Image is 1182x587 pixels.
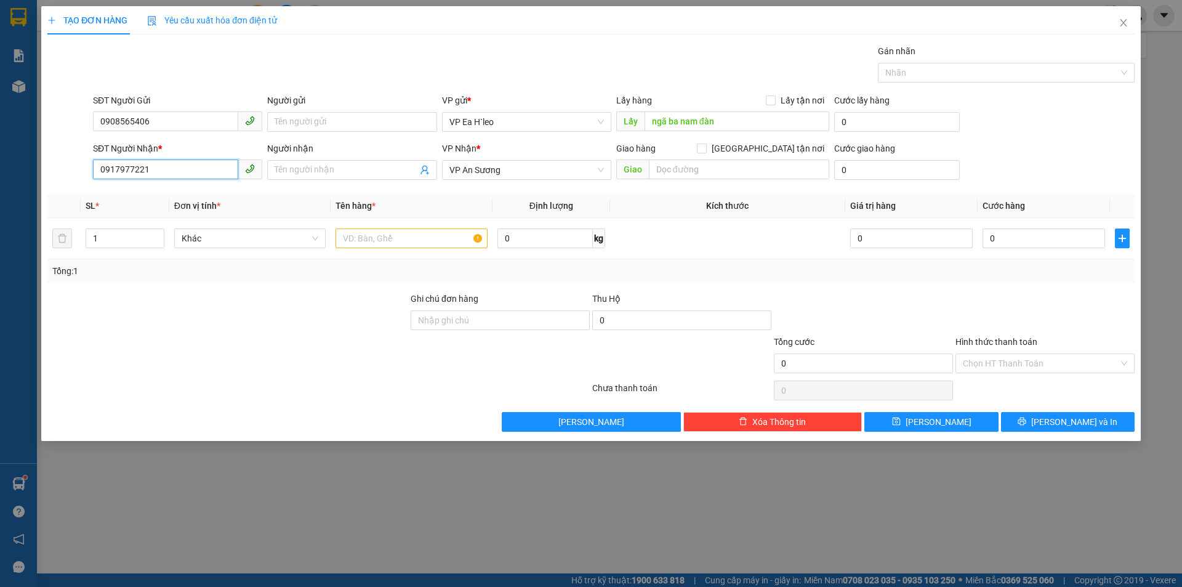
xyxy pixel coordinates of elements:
[47,15,127,25] span: TẠO ĐƠN HÀNG
[707,142,829,155] span: [GEOGRAPHIC_DATA] tận nơi
[616,144,656,153] span: Giao hàng
[52,264,456,278] div: Tổng: 1
[147,16,157,26] img: icon
[1119,18,1128,28] span: close
[616,111,645,131] span: Lấy
[449,161,604,179] span: VP An Sương
[892,417,901,427] span: save
[47,16,56,25] span: plus
[267,142,436,155] div: Người nhận
[442,144,476,153] span: VP Nhận
[1116,233,1129,243] span: plus
[591,381,773,403] div: Chưa thanh toán
[834,144,895,153] label: Cước giao hàng
[649,160,829,179] input: Dọc đường
[774,337,814,347] span: Tổng cước
[529,201,573,211] span: Định lượng
[86,201,95,211] span: SL
[834,95,890,105] label: Cước lấy hàng
[411,310,590,330] input: Ghi chú đơn hàng
[776,94,829,107] span: Lấy tận nơi
[592,294,621,304] span: Thu Hộ
[752,415,806,429] span: Xóa Thông tin
[1018,417,1026,427] span: printer
[955,337,1037,347] label: Hình thức thanh toán
[336,201,376,211] span: Tên hàng
[983,201,1025,211] span: Cước hàng
[834,160,960,180] input: Cước giao hàng
[449,113,604,131] span: VP Ea H`leo
[706,201,749,211] span: Kích thước
[1031,415,1117,429] span: [PERSON_NAME] và In
[147,15,277,25] span: Yêu cầu xuất hóa đơn điện tử
[683,412,862,432] button: deleteXóa Thông tin
[850,201,896,211] span: Giá trị hàng
[593,229,605,248] span: kg
[420,165,430,175] span: user-add
[645,111,829,131] input: Dọc đường
[1001,412,1135,432] button: printer[PERSON_NAME] và In
[245,116,255,126] span: phone
[411,294,478,304] label: Ghi chú đơn hàng
[739,417,747,427] span: delete
[906,415,971,429] span: [PERSON_NAME]
[1115,229,1130,248] button: plus
[182,229,319,248] span: Khác
[834,112,960,132] input: Cước lấy hàng
[93,94,262,107] div: SĐT Người Gửi
[174,201,220,211] span: Đơn vị tính
[850,229,973,248] input: 0
[502,412,681,432] button: [PERSON_NAME]
[93,142,262,155] div: SĐT Người Nhận
[1106,6,1141,41] button: Close
[267,94,436,107] div: Người gửi
[245,164,255,174] span: phone
[558,415,624,429] span: [PERSON_NAME]
[878,46,915,56] label: Gán nhãn
[336,229,488,248] input: VD: Bàn, Ghế
[864,412,998,432] button: save[PERSON_NAME]
[616,160,649,179] span: Giao
[52,229,72,248] button: delete
[616,95,652,105] span: Lấy hàng
[442,94,611,107] div: VP gửi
